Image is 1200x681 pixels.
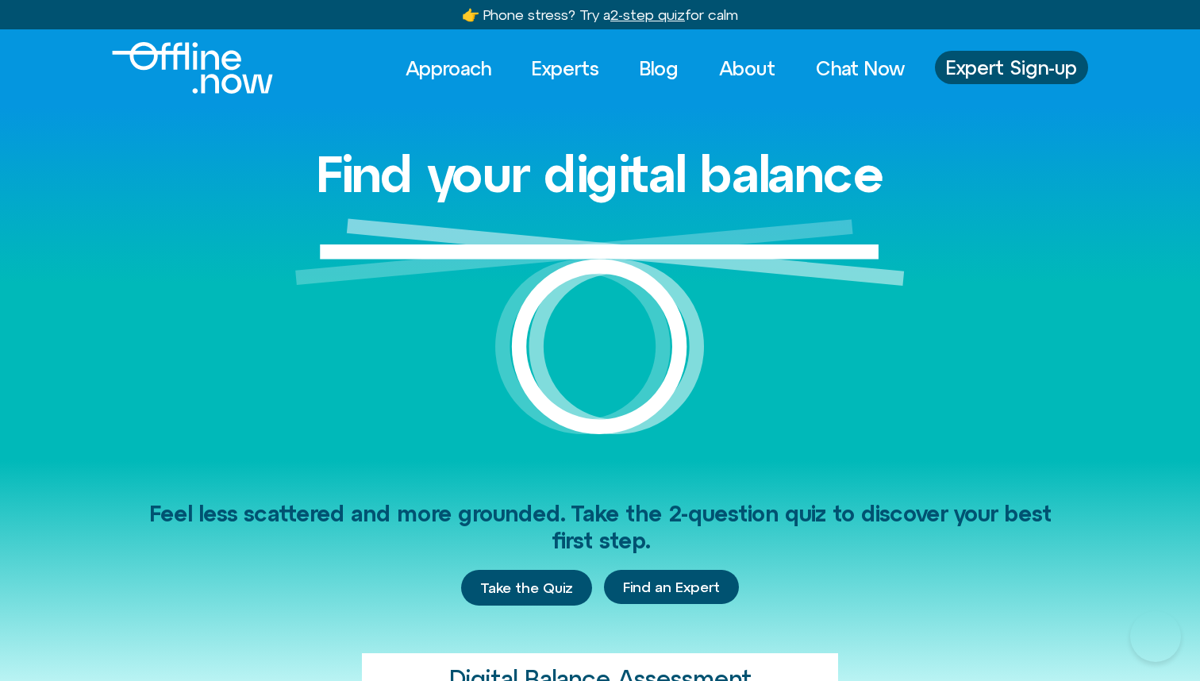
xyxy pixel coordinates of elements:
[946,57,1077,78] span: Expert Sign-up
[461,570,592,606] a: Take the Quiz
[112,42,246,94] div: Logo
[295,218,905,460] img: Graphic of a white circle with a white line balancing on top to represent balance.
[480,579,573,597] span: Take the Quiz
[625,51,693,86] a: Blog
[112,42,273,94] img: Offline.Now logo in white. Text of the words offline.now with a line going through the "O"
[316,146,884,202] h1: Find your digital balance
[391,51,506,86] a: Approach
[623,579,720,595] span: Find an Expert
[149,501,1052,553] span: Feel less scattered and more grounded. Take the 2-question quiz to discover your best first step.
[462,6,738,23] a: 👉 Phone stress? Try a2-step quizfor calm
[391,51,919,86] nav: Menu
[610,6,685,23] u: 2-step quiz
[705,51,790,86] a: About
[604,570,739,605] a: Find an Expert
[517,51,613,86] a: Experts
[935,51,1088,84] a: Expert Sign-up
[1130,611,1181,662] iframe: Botpress
[604,570,739,606] div: Find an Expert
[802,51,919,86] a: Chat Now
